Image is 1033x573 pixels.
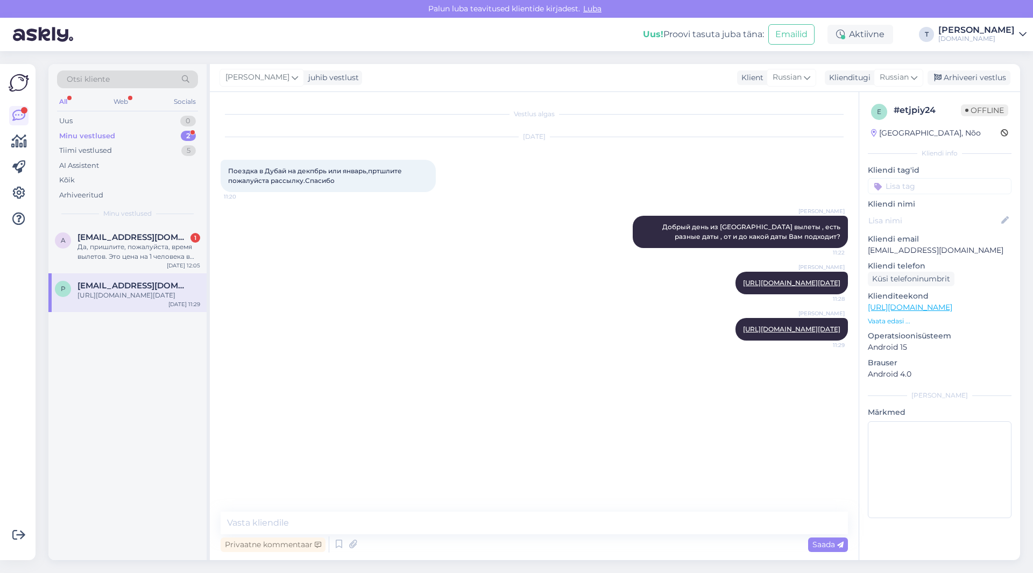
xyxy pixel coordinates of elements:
span: Otsi kliente [67,74,110,85]
div: Privaatne kommentaar [221,537,326,552]
p: [EMAIL_ADDRESS][DOMAIN_NAME] [868,245,1011,256]
input: Lisa nimi [868,215,999,227]
div: Socials [172,95,198,109]
div: juhib vestlust [304,72,359,83]
span: alekseimalinin74@gmail.com [77,232,189,242]
div: Proovi tasuta juba täna: [643,28,764,41]
div: 0 [180,116,196,126]
div: Arhiveeri vestlus [928,70,1010,85]
div: 2 [181,131,196,142]
span: Поездка в Дубай на декпбрь или январь,пртшлите пожалуйста рассылку.Спасибо [228,167,404,185]
a: [URL][DOMAIN_NAME][DATE] [743,325,840,333]
p: Operatsioonisüsteem [868,330,1011,342]
a: [URL][DOMAIN_NAME] [868,302,952,312]
span: [PERSON_NAME] [225,72,289,83]
div: # etjpiy24 [894,104,961,117]
div: AI Assistent [59,160,99,171]
span: Minu vestlused [103,209,152,218]
input: Lisa tag [868,178,1011,194]
div: [URL][DOMAIN_NAME][DATE] [77,291,200,300]
p: Kliendi tag'id [868,165,1011,176]
span: Russian [880,72,909,83]
span: paapiniidu52@gmail.com [77,281,189,291]
span: 11:28 [804,295,845,303]
p: Android 15 [868,342,1011,353]
div: Küsi telefoninumbrit [868,272,954,286]
div: 5 [181,145,196,156]
span: Saada [812,540,844,549]
div: [DATE] [221,132,848,142]
b: Uus! [643,29,663,39]
div: Uus [59,116,73,126]
button: Emailid [768,24,815,45]
div: [DOMAIN_NAME] [938,34,1015,43]
p: Kliendi email [868,234,1011,245]
div: [PERSON_NAME] [868,391,1011,400]
span: 11:20 [224,193,264,201]
span: a [61,236,66,244]
a: [URL][DOMAIN_NAME][DATE] [743,279,840,287]
div: T [919,27,934,42]
div: Minu vestlused [59,131,115,142]
span: [PERSON_NAME] [798,207,845,215]
div: 1 [190,233,200,243]
span: [PERSON_NAME] [798,309,845,317]
div: Kliendi info [868,148,1011,158]
span: 11:29 [804,341,845,349]
p: Klienditeekond [868,291,1011,302]
a: [PERSON_NAME][DOMAIN_NAME] [938,26,1027,43]
div: Klient [737,72,763,83]
span: Добрый день из [GEOGRAPHIC_DATA] вылеты , есть разные даты , от и до какой даты Вам подходит? [662,223,842,240]
div: Arhiveeritud [59,190,103,201]
span: Offline [961,104,1008,116]
div: Tiimi vestlused [59,145,112,156]
p: Brauser [868,357,1011,369]
div: Да, пришлите, пожалуйста, время вылетов. Это цена на 1 человека в номере? [77,242,200,261]
p: Märkmed [868,407,1011,418]
div: [PERSON_NAME] [938,26,1015,34]
div: Kõik [59,175,75,186]
span: 11:22 [804,249,845,257]
span: Russian [773,72,802,83]
div: [DATE] 11:29 [168,300,200,308]
div: Web [111,95,130,109]
span: p [61,285,66,293]
p: Kliendi nimi [868,199,1011,210]
span: e [877,108,881,116]
span: Luba [580,4,605,13]
span: [PERSON_NAME] [798,263,845,271]
div: [DATE] 12:05 [167,261,200,270]
p: Kliendi telefon [868,260,1011,272]
div: Vestlus algas [221,109,848,119]
div: Aktiivne [827,25,893,44]
div: Klienditugi [825,72,871,83]
img: Askly Logo [9,73,29,93]
p: Android 4.0 [868,369,1011,380]
div: [GEOGRAPHIC_DATA], Nõo [871,128,981,139]
div: All [57,95,69,109]
p: Vaata edasi ... [868,316,1011,326]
